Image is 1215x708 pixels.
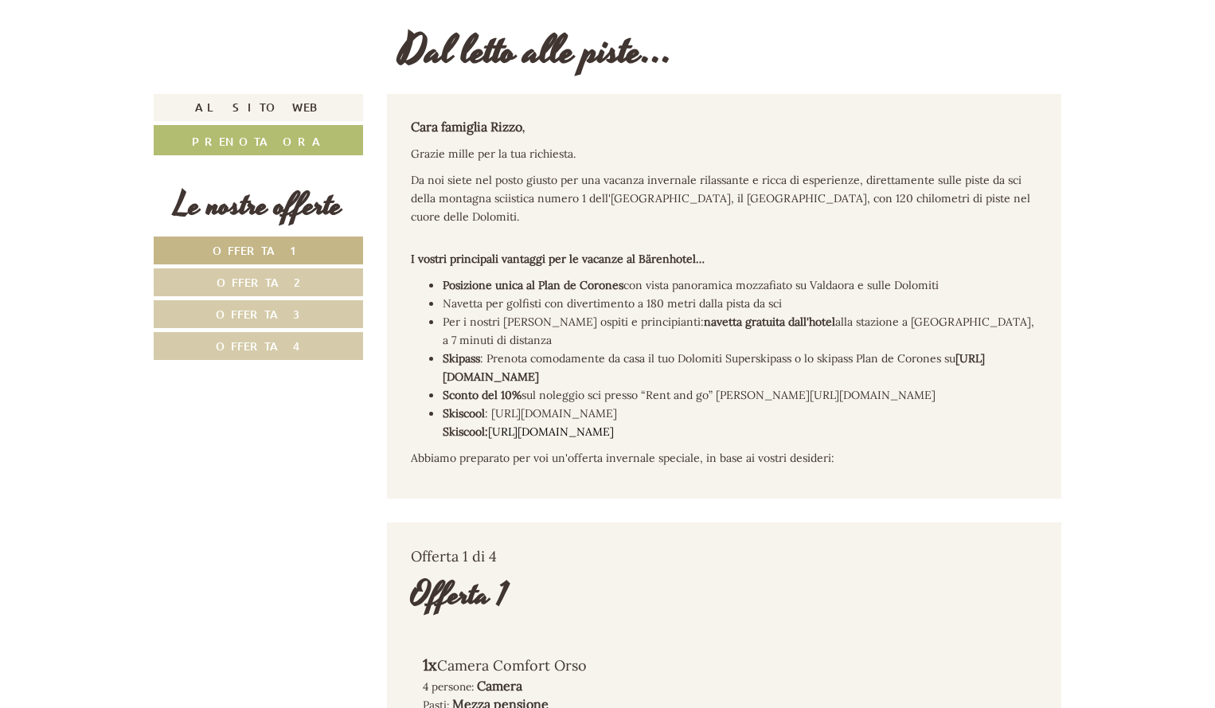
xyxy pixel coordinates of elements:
font: Prenota ora [192,134,324,149]
font: alla stazione a [GEOGRAPHIC_DATA], a 7 minuti di distanza [443,315,1034,347]
font: Offerta 3 [216,307,300,322]
font: navetta gratuita dall'hotel [704,315,835,329]
font: Skipass [443,351,480,366]
font: Offerta 4 [216,338,300,354]
font: Camera Comfort Orso [437,656,587,675]
font: Sconto del 10% [443,388,522,402]
font: Per i nostri [PERSON_NAME] ospiti e principianti: [443,315,704,329]
font: Cara famiglia Rizzo [411,119,522,135]
font: Al sito web [195,100,322,115]
font: : [URL][DOMAIN_NAME] [485,406,617,420]
font: Camera [477,678,522,694]
font: Offerta 1 di 4 [411,547,497,565]
font: Abbiamo preparato per voi un'offerta invernale speciale, in base ai vostri desideri: [411,451,834,465]
font: [URL][DOMAIN_NAME] [810,388,936,402]
font: , [522,120,525,135]
a: Al sito web [154,94,363,121]
font: Grazie mille per la tua richiesta. [411,147,576,161]
font: Da noi siete nel posto giusto per una vacanza invernale rilassante e ricca di esperienze, diretta... [411,173,1030,224]
font: Offerta 2 [217,275,300,290]
font: Navetta per golfisti con divertimento a 180 metri dalla pista da sci [443,296,782,311]
font: [URL][DOMAIN_NAME] [443,351,985,384]
font: I vostri principali vantaggi per le vacanze al Bärenhotel… [411,252,705,266]
font: 4 persone: [423,679,474,694]
font: sul noleggio sci presso “Rent and go” [PERSON_NAME] [522,388,810,402]
a: [URL][DOMAIN_NAME] [488,424,614,439]
font: Dal letto alle piste... [399,22,673,81]
font: Offerta 1 [213,243,304,258]
font: : Prenota comodamente da casa il tuo Dolomiti Superskipass o lo skipass Plan de Corones su [480,351,955,366]
font: 1x [423,655,437,675]
font: con vista panoramica mozzafiato su Valdaora e sulle Dolomiti [623,278,939,292]
font: Posizione unica al Plan de Corones [443,278,623,292]
font: Skiscool [443,406,485,420]
font: Skiscool: [443,424,488,439]
a: Prenota ora [154,125,363,155]
font: Offerta 1 [411,572,508,619]
font: Le nostre offerte [174,182,342,229]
